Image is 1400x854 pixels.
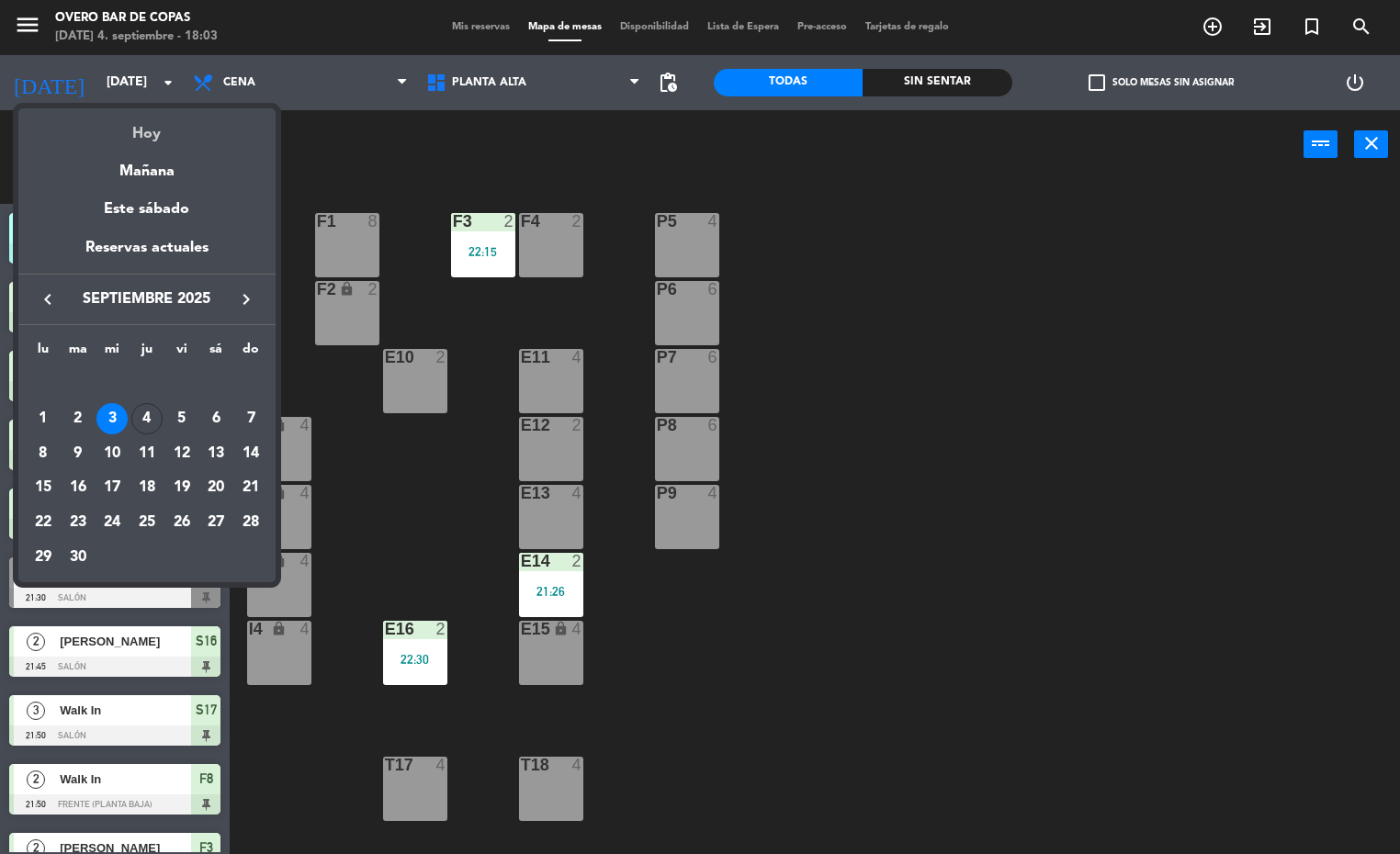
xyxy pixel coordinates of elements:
[26,367,268,402] td: SEP.
[61,401,96,436] td: 2 de septiembre de 2025
[166,473,198,504] div: 19
[164,471,199,506] td: 19 de septiembre de 2025
[199,505,234,540] td: 27 de septiembre de 2025
[28,507,59,538] div: 22
[61,505,96,540] td: 23 de septiembre de 2025
[130,505,164,540] td: 25 de septiembre de 2025
[96,507,128,538] div: 24
[96,473,128,504] div: 17
[235,438,266,469] div: 14
[166,507,198,538] div: 26
[95,471,130,506] td: 17 de septiembre de 2025
[131,403,163,434] div: 4
[95,339,130,367] th: miércoles
[200,403,231,434] div: 6
[130,339,164,367] th: jueves
[61,471,96,506] td: 16 de septiembre de 2025
[164,505,199,540] td: 26 de septiembre de 2025
[235,507,266,538] div: 28
[131,473,163,504] div: 18
[96,403,128,434] div: 3
[62,403,94,434] div: 2
[200,473,231,504] div: 20
[130,401,164,436] td: 4 de septiembre de 2025
[230,287,263,311] button: keyboard_arrow_right
[166,438,198,469] div: 12
[235,403,266,434] div: 7
[95,436,130,471] td: 10 de septiembre de 2025
[96,438,128,469] div: 10
[164,339,199,367] th: viernes
[26,471,61,506] td: 15 de septiembre de 2025
[62,542,94,573] div: 30
[166,403,198,434] div: 5
[28,473,59,504] div: 15
[95,505,130,540] td: 24 de septiembre de 2025
[26,436,61,471] td: 8 de septiembre de 2025
[26,505,61,540] td: 22 de septiembre de 2025
[233,505,268,540] td: 28 de septiembre de 2025
[18,108,276,146] div: Hoy
[199,401,234,436] td: 6 de septiembre de 2025
[164,401,199,436] td: 5 de septiembre de 2025
[37,288,59,310] i: keyboard_arrow_left
[233,339,268,367] th: domingo
[61,436,96,471] td: 9 de septiembre de 2025
[131,507,163,538] div: 25
[130,436,164,471] td: 11 de septiembre de 2025
[62,473,94,504] div: 16
[61,540,96,575] td: 30 de septiembre de 2025
[28,438,59,469] div: 8
[62,507,94,538] div: 23
[131,438,163,469] div: 11
[235,473,266,504] div: 21
[130,471,164,506] td: 18 de septiembre de 2025
[200,507,231,538] div: 27
[18,184,276,235] div: Este sábado
[233,401,268,436] td: 7 de septiembre de 2025
[62,438,94,469] div: 9
[199,436,234,471] td: 13 de septiembre de 2025
[18,236,276,274] div: Reservas actuales
[199,339,234,367] th: sábado
[18,146,276,184] div: Mañana
[31,287,64,311] button: keyboard_arrow_left
[28,542,59,573] div: 29
[26,540,61,575] td: 29 de septiembre de 2025
[64,287,230,311] span: septiembre 2025
[233,471,268,506] td: 21 de septiembre de 2025
[164,436,199,471] td: 12 de septiembre de 2025
[61,339,96,367] th: martes
[233,436,268,471] td: 14 de septiembre de 2025
[95,401,130,436] td: 3 de septiembre de 2025
[235,288,257,310] i: keyboard_arrow_right
[199,471,234,506] td: 20 de septiembre de 2025
[26,339,61,367] th: lunes
[28,403,59,434] div: 1
[200,438,231,469] div: 13
[26,401,61,436] td: 1 de septiembre de 2025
